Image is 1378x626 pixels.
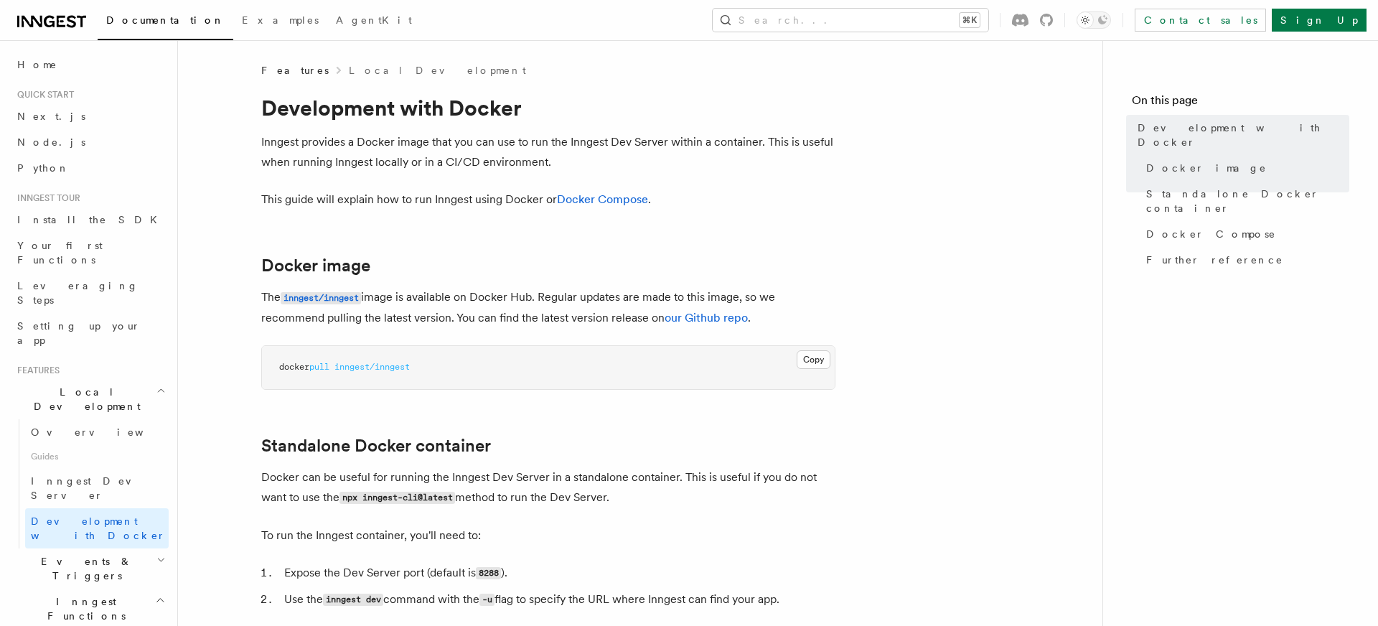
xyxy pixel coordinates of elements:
code: inngest/inngest [281,292,361,304]
button: Events & Triggers [11,548,169,589]
a: Your first Functions [11,233,169,273]
p: Inngest provides a Docker image that you can use to run the Inngest Dev Server within a container... [261,132,835,172]
a: our Github repo [665,311,748,324]
a: Development with Docker [25,508,169,548]
a: Docker Compose [557,192,648,206]
a: Docker image [1140,155,1349,181]
span: Inngest Dev Server [31,475,154,501]
span: Docker Compose [1146,227,1276,241]
a: Next.js [11,103,169,129]
span: Docker image [1146,161,1267,175]
a: Examples [233,4,327,39]
li: Expose the Dev Server port (default is ). [280,563,835,584]
a: Home [11,52,169,78]
span: Local Development [11,385,156,414]
button: Search...⌘K [713,9,988,32]
a: AgentKit [327,4,421,39]
a: inngest/inngest [281,290,361,304]
a: Python [11,155,169,181]
span: Development with Docker [1138,121,1349,149]
h4: On this page [1132,92,1349,115]
span: Further reference [1146,253,1283,267]
span: Next.js [17,111,85,122]
span: Features [261,63,329,78]
button: Copy [797,350,830,369]
code: npx inngest-cli@latest [339,492,455,504]
a: Documentation [98,4,233,40]
span: Guides [25,445,169,468]
code: 8288 [476,567,501,579]
a: Node.js [11,129,169,155]
p: The image is available on Docker Hub. Regular updates are made to this image, so we recommend pul... [261,287,835,328]
div: Local Development [11,419,169,548]
button: Local Development [11,379,169,419]
span: Examples [242,14,319,26]
a: Inngest Dev Server [25,468,169,508]
a: Contact sales [1135,9,1266,32]
span: Node.js [17,136,85,148]
code: inngest dev [323,594,383,606]
span: Leveraging Steps [17,280,139,306]
a: Setting up your app [11,313,169,353]
button: Toggle dark mode [1077,11,1111,29]
span: Home [17,57,57,72]
span: pull [309,362,329,372]
a: Standalone Docker container [1140,181,1349,221]
a: Leveraging Steps [11,273,169,313]
span: Python [17,162,70,174]
span: Overview [31,426,179,438]
span: docker [279,362,309,372]
span: Your first Functions [17,240,103,266]
a: Further reference [1140,247,1349,273]
a: Sign Up [1272,9,1367,32]
a: Overview [25,419,169,445]
a: Install the SDK [11,207,169,233]
h1: Development with Docker [261,95,835,121]
a: Docker image [261,256,370,276]
span: Documentation [106,14,225,26]
kbd: ⌘K [960,13,980,27]
span: Install the SDK [17,214,166,225]
a: Development with Docker [1132,115,1349,155]
code: -u [479,594,495,606]
p: Docker can be useful for running the Inngest Dev Server in a standalone container. This is useful... [261,467,835,508]
a: Docker Compose [1140,221,1349,247]
span: Inngest Functions [11,594,155,623]
p: To run the Inngest container, you'll need to: [261,525,835,546]
span: Events & Triggers [11,554,156,583]
span: Inngest tour [11,192,80,204]
span: Setting up your app [17,320,141,346]
li: Use the command with the flag to specify the URL where Inngest can find your app. [280,589,835,610]
p: This guide will explain how to run Inngest using Docker or . [261,190,835,210]
span: Quick start [11,89,74,101]
a: Standalone Docker container [261,436,491,456]
span: Development with Docker [31,515,166,541]
span: Standalone Docker container [1146,187,1349,215]
span: inngest/inngest [334,362,410,372]
a: Local Development [349,63,526,78]
span: Features [11,365,60,376]
span: AgentKit [336,14,412,26]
